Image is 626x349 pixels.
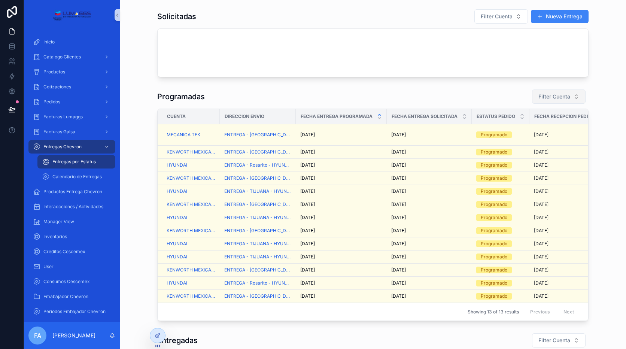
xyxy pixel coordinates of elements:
a: [DATE] [300,188,382,194]
a: ENTREGA - TIJUANA - HYUNDAI [224,215,291,221]
a: Manager View [28,215,115,228]
span: Fecha recepcion pedido [534,113,595,119]
a: KENWORTH MEXICANA [167,228,215,234]
div: Programado [481,293,507,300]
div: scrollable content [24,30,120,322]
button: Nueva Entrega [531,10,589,23]
a: HYUNDAI [167,241,187,247]
span: Interaccciones / Actividades [43,204,103,210]
a: ENTREGA - [GEOGRAPHIC_DATA] - KENWORTH MEXICANA [224,267,291,273]
a: Consumos Cescemex [28,275,115,288]
span: [DATE] [391,280,406,286]
a: [DATE] [534,132,604,138]
span: HYUNDAI [167,280,187,286]
span: [DATE] [534,228,548,234]
span: [DATE] [534,201,548,207]
span: Filter Cuenta [538,93,570,100]
a: Programado [476,201,525,208]
a: ENTREGA - TIJUANA - HYUNDAI [224,241,291,247]
a: ENTREGA - [GEOGRAPHIC_DATA] - KENWORTH MEXICANA [224,201,291,207]
a: Programado [476,188,525,195]
span: [DATE] [300,280,315,286]
a: [DATE] [534,267,604,273]
span: User [43,264,54,270]
span: Entregas por Estatus [52,159,96,165]
span: Emabajador Chevron [43,294,88,300]
span: [DATE] [300,241,315,247]
span: [DATE] [534,132,548,138]
span: [DATE] [391,188,406,194]
span: Fecha Entrega Solicitada [392,113,458,119]
a: [DATE] [300,149,382,155]
span: Facturas Lumaggs [43,114,83,120]
p: [PERSON_NAME] [52,332,95,339]
a: [DATE] [300,267,382,273]
a: Inicio [28,35,115,49]
a: Programado [476,254,525,260]
span: Fecha Entrega Programada [301,113,373,119]
span: [DATE] [534,175,548,181]
span: Entregas Chevron [43,144,82,150]
div: Programado [481,254,507,260]
a: [DATE] [300,254,382,260]
a: HYUNDAI [167,162,187,168]
h1: Entregadas [157,335,198,346]
a: Programado [476,227,525,234]
span: Facturas Galsa [43,129,75,135]
span: [DATE] [300,293,315,299]
span: [DATE] [300,201,315,207]
button: Select Button [532,333,586,348]
span: [DATE] [300,188,315,194]
a: [DATE] [391,228,467,234]
a: Pedidos [28,95,115,109]
div: Programado [481,131,507,138]
a: Calendario de Entregas [37,170,115,183]
a: ENTREGA - [GEOGRAPHIC_DATA] - MECANICA TEK [224,132,291,138]
a: KENWORTH MEXICANA [167,267,215,273]
a: Programado [476,267,525,273]
a: HYUNDAI [167,215,215,221]
a: KENWORTH MEXICANA [167,201,215,207]
a: [DATE] [391,188,467,194]
span: Creditos Cescemex [43,249,85,255]
a: ENTREGA - [GEOGRAPHIC_DATA] - KENWORTH MEXICANA [224,149,291,155]
div: Programado [481,267,507,273]
span: [DATE] [391,149,406,155]
span: Cuenta [167,113,186,119]
div: Programado [481,280,507,286]
a: HYUNDAI [167,188,187,194]
a: HYUNDAI [167,215,187,221]
a: ENTREGA - Rosarito - HYUNDAI [224,280,291,286]
a: [DATE] [534,280,604,286]
a: Productos Entrega Chevron [28,185,115,198]
span: [DATE] [300,162,315,168]
a: HYUNDAI [167,188,215,194]
span: [DATE] [391,175,406,181]
span: Periodos Embajador Chevron [43,309,106,315]
a: ENTREGA - [GEOGRAPHIC_DATA] - KENWORTH MEXICANA [224,175,291,181]
a: [DATE] [391,162,467,168]
span: [DATE] [534,267,548,273]
span: Inicio [43,39,55,45]
span: KENWORTH MEXICANA [167,175,215,181]
a: ENTREGA - [GEOGRAPHIC_DATA] - KENWORTH MEXICANA [224,228,291,234]
div: Programado [481,201,507,208]
span: [DATE] [391,267,406,273]
a: [DATE] [300,241,382,247]
span: Consumos Cescemex [43,279,90,285]
span: [DATE] [534,293,548,299]
a: Programado [476,240,525,247]
a: Facturas Lumaggs [28,110,115,124]
a: [DATE] [534,162,604,168]
span: Manager View [43,219,74,225]
span: [DATE] [300,228,315,234]
a: Facturas Galsa [28,125,115,139]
